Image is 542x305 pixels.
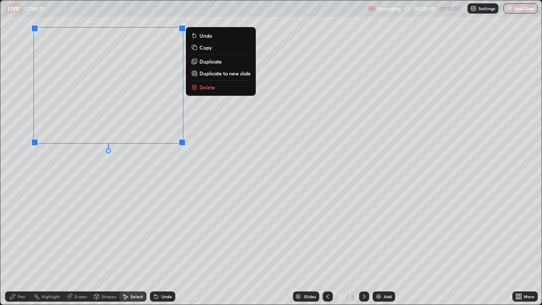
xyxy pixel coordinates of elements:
[8,5,19,12] p: LIVE
[199,44,212,51] p: Copy
[189,56,252,67] button: Duplicate
[75,294,87,299] div: Eraser
[470,5,477,12] img: class-settings-icons
[18,294,25,299] div: Pen
[199,58,222,65] p: Duplicate
[199,32,212,39] p: Undo
[189,82,252,92] button: Delete
[41,294,60,299] div: Highlight
[336,294,345,299] div: 5
[503,3,538,14] button: End Class
[524,294,534,299] div: More
[377,6,401,12] p: Recording
[199,84,215,91] p: Delete
[102,294,116,299] div: Shapes
[161,294,172,299] div: Undo
[189,30,252,41] button: Undo
[346,294,349,299] div: /
[506,5,513,12] img: end-class-cross
[304,294,316,299] div: Slides
[368,5,375,12] img: recording.375f2c34.svg
[478,6,495,11] p: Settings
[384,294,392,299] div: Add
[199,70,251,77] p: Duplicate to new slide
[189,68,252,78] button: Duplicate to new slide
[130,294,143,299] div: Select
[351,293,356,300] div: 5
[25,5,44,12] p: COM 22
[189,42,252,53] button: Copy
[375,293,382,300] img: add-slide-button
